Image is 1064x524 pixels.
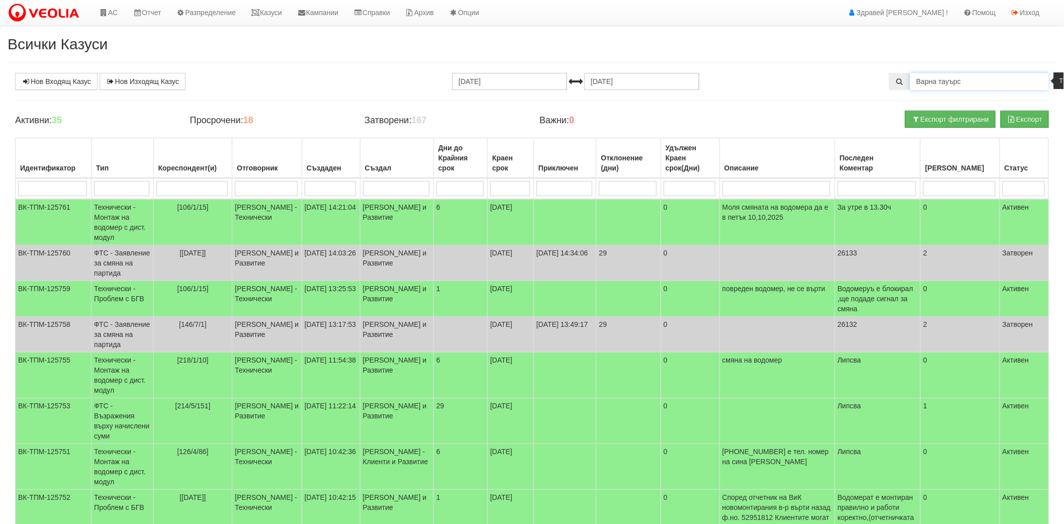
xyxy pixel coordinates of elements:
[16,138,92,179] th: Идентификатор: No sort applied, activate to apply an ascending sort
[180,493,206,501] span: [[DATE]]
[1003,161,1046,175] div: Статус
[302,245,360,281] td: [DATE] 14:03:26
[436,356,440,364] span: 6
[16,398,92,444] td: ВК-ТПМ-125753
[360,281,433,317] td: [PERSON_NAME] и Развитие
[232,245,302,281] td: [PERSON_NAME] и Развитие
[487,398,534,444] td: [DATE]
[232,281,302,317] td: [PERSON_NAME] - Технически
[232,353,302,398] td: [PERSON_NAME] - Технически
[360,199,433,245] td: [PERSON_NAME] и Развитие
[569,115,574,125] b: 0
[365,116,524,126] h4: Затворени:
[360,398,433,444] td: [PERSON_NAME] и Развитие
[1000,281,1048,317] td: Активен
[1000,245,1048,281] td: Затворен
[838,402,861,410] span: Липсва
[1000,317,1048,353] td: Затворен
[92,199,153,245] td: Технически - Монтаж на водомер с дист. модул
[661,199,720,245] td: 0
[16,353,92,398] td: ВК-ТПМ-125755
[436,448,440,456] span: 6
[411,115,426,125] b: 167
[921,317,1000,353] td: 2
[1000,444,1048,490] td: Активен
[1000,199,1048,245] td: Активен
[232,317,302,353] td: [PERSON_NAME] и Развитие
[599,151,658,175] div: Отклонение (дни)
[487,317,534,353] td: [DATE]
[153,138,232,179] th: Кореспондент(и): No sort applied, activate to apply an ascending sort
[16,281,92,317] td: ВК-ТПМ-125759
[156,161,230,175] div: Кореспондент(и)
[92,353,153,398] td: Технически - Монтаж на водомер с дист. модул
[487,245,534,281] td: [DATE]
[177,203,208,211] span: [106/1/15]
[436,402,445,410] span: 29
[180,249,206,257] span: [[DATE]]
[723,447,832,467] p: [PHONE_NUMBER] е тел. номер на сина [PERSON_NAME]
[360,245,433,281] td: [PERSON_NAME] и Развитие
[487,353,534,398] td: [DATE]
[232,398,302,444] td: [PERSON_NAME] и Развитие
[838,320,857,328] span: 26132
[661,138,720,179] th: Удължен Краен срок(Дни): No sort applied, activate to apply an ascending sort
[360,138,433,179] th: Създал: No sort applied, activate to apply an ascending sort
[363,161,431,175] div: Създал
[838,151,918,175] div: Последен Коментар
[487,281,534,317] td: [DATE]
[302,199,360,245] td: [DATE] 14:21:04
[923,161,997,175] div: [PERSON_NAME]
[433,138,487,179] th: Дни до Крайния срок: No sort applied, activate to apply an ascending sort
[16,317,92,353] td: ВК-ТПМ-125758
[436,203,440,211] span: 6
[661,398,720,444] td: 0
[232,444,302,490] td: [PERSON_NAME] - Технически
[8,36,1056,52] h2: Всички Казуси
[661,245,720,281] td: 0
[190,116,350,126] h4: Просрочени:
[921,398,1000,444] td: 1
[16,245,92,281] td: ВК-ТПМ-125760
[8,3,84,24] img: VeoliaLogo.png
[921,353,1000,398] td: 0
[302,398,360,444] td: [DATE] 11:22:14
[1000,138,1048,179] th: Статус: No sort applied, activate to apply an ascending sort
[92,245,153,281] td: ФТС - Заявление за смяна на партида
[596,317,661,353] td: 29
[92,281,153,317] td: Технически - Проблем с БГВ
[360,353,433,398] td: [PERSON_NAME] и Развитие
[232,199,302,245] td: [PERSON_NAME] - Технически
[305,161,358,175] div: Създаден
[92,444,153,490] td: Технически - Монтаж на водомер с дист. модул
[921,138,1000,179] th: Брой Файлове: No sort applied, activate to apply an ascending sort
[436,285,440,293] span: 1
[92,138,153,179] th: Тип: No sort applied, activate to apply an ascending sort
[534,245,596,281] td: [DATE] 14:34:06
[302,281,360,317] td: [DATE] 13:25:53
[723,355,832,365] p: смяна на водомер
[540,116,699,126] h4: Важни:
[16,444,92,490] td: ВК-ТПМ-125751
[838,203,892,211] span: За утре в 13.30ч
[838,285,913,313] span: Водомеруъ е блокирал ,ще подаде сигнал за смяна
[921,245,1000,281] td: 2
[487,444,534,490] td: [DATE]
[302,317,360,353] td: [DATE] 13:17:53
[16,199,92,245] td: ВК-ТПМ-125761
[661,444,720,490] td: 0
[661,353,720,398] td: 0
[302,353,360,398] td: [DATE] 11:54:38
[15,73,98,90] a: Нов Входящ Казус
[436,141,485,175] div: Дни до Крайния срок
[302,138,360,179] th: Създаден: No sort applied, activate to apply an ascending sort
[723,161,832,175] div: Описание
[534,317,596,353] td: [DATE] 13:49:17
[921,281,1000,317] td: 0
[596,138,661,179] th: Отклонение (дни): No sort applied, activate to apply an ascending sort
[18,161,88,175] div: Идентификатор
[921,444,1000,490] td: 0
[177,356,208,364] span: [218/1/10]
[720,138,835,179] th: Описание: No sort applied, activate to apply an ascending sort
[302,444,360,490] td: [DATE] 10:42:36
